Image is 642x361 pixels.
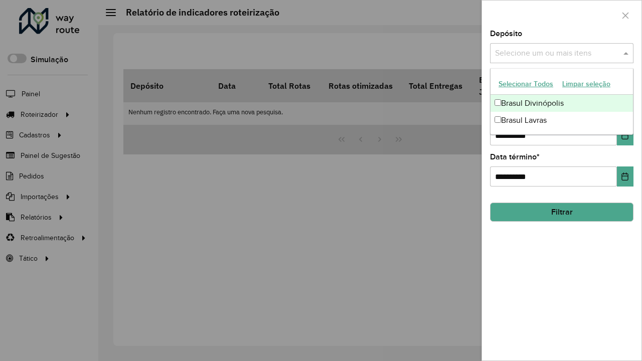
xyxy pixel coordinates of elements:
ng-dropdown-panel: Options list [490,68,633,135]
button: Choose Date [617,166,633,187]
label: Depósito [490,28,522,40]
div: Brasul Divinópolis [491,95,633,112]
label: Data término [490,151,540,163]
div: Brasul Lavras [491,112,633,129]
button: Limpar seleção [558,76,615,92]
button: Choose Date [617,125,633,145]
button: Filtrar [490,203,633,222]
button: Selecionar Todos [494,76,558,92]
